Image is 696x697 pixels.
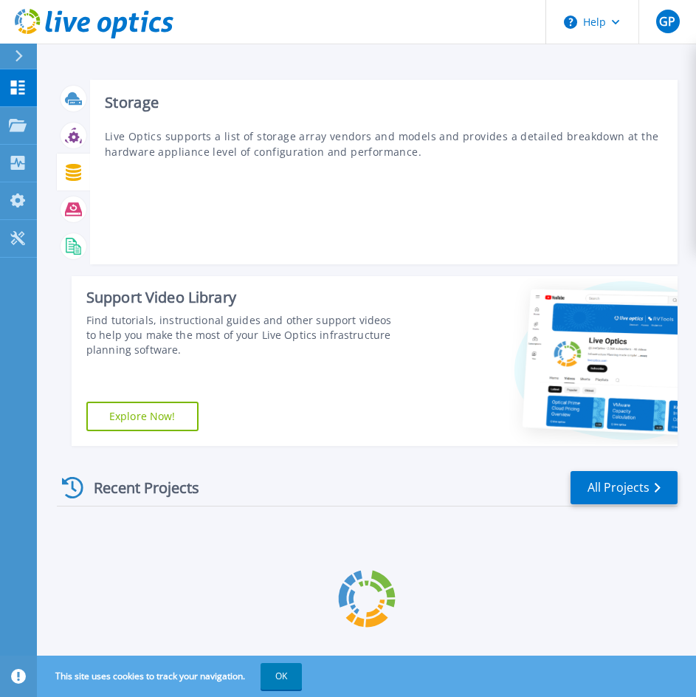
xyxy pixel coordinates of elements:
[86,313,397,357] div: Find tutorials, instructional guides and other support videos to help you make the most of your L...
[57,470,219,506] div: Recent Projects
[86,288,397,307] div: Support Video Library
[105,128,663,159] p: Live Optics supports a list of storage array vendors and models and provides a detailed breakdown...
[105,95,663,111] h3: Storage
[86,402,199,431] a: Explore Now!
[41,663,302,690] span: This site uses cookies to track your navigation.
[659,16,675,27] span: GP
[571,471,678,504] a: All Projects
[261,663,302,690] button: OK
